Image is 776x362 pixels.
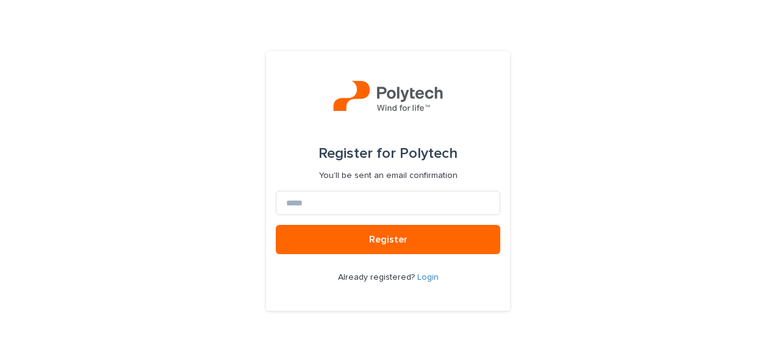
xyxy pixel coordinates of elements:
img: QbWJU1fBSmOStfIZ6ZlW [333,80,443,117]
p: You'll be sent an email confirmation [319,171,458,181]
span: Register [369,235,408,244]
a: Login [417,273,439,282]
button: Register [276,225,500,254]
span: Register for [318,146,396,161]
span: Already registered? [338,273,417,282]
div: Polytech [318,137,458,171]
